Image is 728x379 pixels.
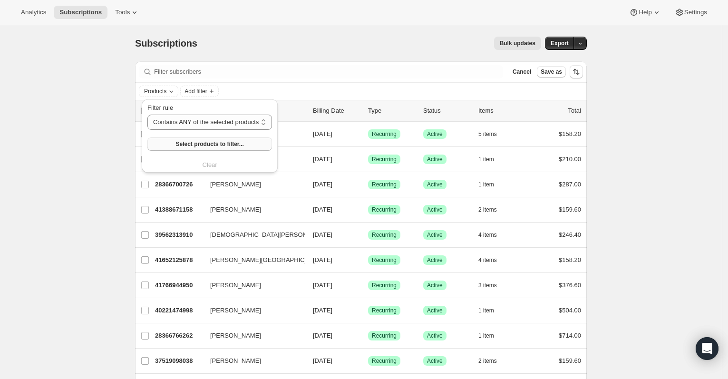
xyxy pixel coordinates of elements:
button: 2 items [478,354,507,368]
span: Recurring [372,357,397,365]
span: Subscriptions [135,38,197,49]
span: [DEMOGRAPHIC_DATA][PERSON_NAME] [210,230,330,240]
input: Filter subscribers [154,65,503,78]
span: Recurring [372,256,397,264]
div: 40990769334[PERSON_NAME][DATE]SuccessRecurringSuccessActive5 items$158.20 [155,127,581,141]
span: Products [144,87,166,95]
button: [PERSON_NAME] [204,328,300,343]
span: $210.00 [559,155,581,163]
button: [PERSON_NAME][GEOGRAPHIC_DATA] [204,253,300,268]
span: 1 item [478,155,494,163]
p: 41652125878 [155,255,203,265]
span: Recurring [372,181,397,188]
span: Subscriptions [59,9,102,16]
span: $246.40 [559,231,581,238]
p: Total [568,106,581,116]
span: Recurring [372,155,397,163]
div: 28366831798[PERSON_NAME][DATE]SuccessRecurringSuccessActive1 item$210.00 [155,153,581,166]
div: Type [368,106,416,116]
span: Active [427,357,443,365]
p: 41766944950 [155,281,203,290]
button: Select products to filter [147,137,272,151]
div: IDCustomerBilling DateTypeStatusItemsTotal [155,106,581,116]
span: $159.60 [559,206,581,213]
button: 4 items [478,228,507,242]
span: $376.60 [559,282,581,289]
span: [PERSON_NAME][GEOGRAPHIC_DATA] [210,255,325,265]
button: 1 item [478,178,505,191]
button: Export [545,37,574,50]
button: [PERSON_NAME] [204,353,300,369]
button: Tools [109,6,145,19]
span: [DATE] [313,155,332,163]
span: Add filter [184,87,207,95]
span: [DATE] [313,130,332,137]
p: 39562313910 [155,230,203,240]
button: Save as [537,66,566,78]
span: 2 items [478,357,497,365]
span: Active [427,130,443,138]
span: Active [427,307,443,314]
button: 1 item [478,153,505,166]
p: 40221474998 [155,306,203,315]
button: 2 items [478,203,507,216]
button: [PERSON_NAME] [204,177,300,192]
button: Settings [669,6,713,19]
span: 1 item [478,332,494,340]
div: 40221474998[PERSON_NAME][DATE]SuccessRecurringSuccessActive1 item$504.00 [155,304,581,317]
span: Recurring [372,307,397,314]
span: Active [427,282,443,289]
span: Recurring [372,332,397,340]
button: Add filter [180,86,218,97]
span: Active [427,206,443,214]
button: Subscriptions [54,6,107,19]
span: Recurring [372,231,397,239]
button: [DEMOGRAPHIC_DATA][PERSON_NAME] [204,227,300,243]
button: Cancel [509,66,535,78]
span: 4 items [478,231,497,239]
button: [PERSON_NAME] [204,303,300,318]
span: Active [427,155,443,163]
span: [DATE] [313,357,332,364]
span: [DATE] [313,256,332,263]
span: 5 items [478,130,497,138]
button: Bulk updates [494,37,541,50]
span: [DATE] [313,206,332,213]
span: $504.00 [559,307,581,314]
span: Active [427,332,443,340]
button: 3 items [478,279,507,292]
span: Tools [115,9,130,16]
p: Status [423,106,471,116]
span: Recurring [372,282,397,289]
span: Cancel [513,68,531,76]
div: 41766944950[PERSON_NAME][DATE]SuccessRecurringSuccessActive3 items$376.60 [155,279,581,292]
p: 37519098038 [155,356,203,366]
div: Open Intercom Messenger [696,337,718,360]
p: 41388671158 [155,205,203,214]
span: Bulk updates [500,39,535,47]
span: [DATE] [313,231,332,238]
span: 2 items [478,206,497,214]
span: [PERSON_NAME] [210,205,261,214]
div: 28366700726[PERSON_NAME][DATE]SuccessRecurringSuccessActive1 item$287.00 [155,178,581,191]
span: $158.20 [559,130,581,137]
span: Analytics [21,9,46,16]
div: Items [478,106,526,116]
span: [DATE] [313,282,332,289]
button: 1 item [478,304,505,317]
span: Recurring [372,130,397,138]
button: Products [139,86,178,97]
span: $287.00 [559,181,581,188]
div: 41388671158[PERSON_NAME][DATE]SuccessRecurringSuccessActive2 items$159.60 [155,203,581,216]
span: 4 items [478,256,497,264]
div: 41652125878[PERSON_NAME][GEOGRAPHIC_DATA][DATE]SuccessRecurringSuccessActive4 items$158.20 [155,253,581,267]
p: Billing Date [313,106,360,116]
span: 3 items [478,282,497,289]
span: $159.60 [559,357,581,364]
span: [PERSON_NAME] [210,306,261,315]
span: Active [427,181,443,188]
span: Settings [684,9,707,16]
button: Analytics [15,6,52,19]
span: [PERSON_NAME] [210,180,261,189]
p: 28366766262 [155,331,203,340]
